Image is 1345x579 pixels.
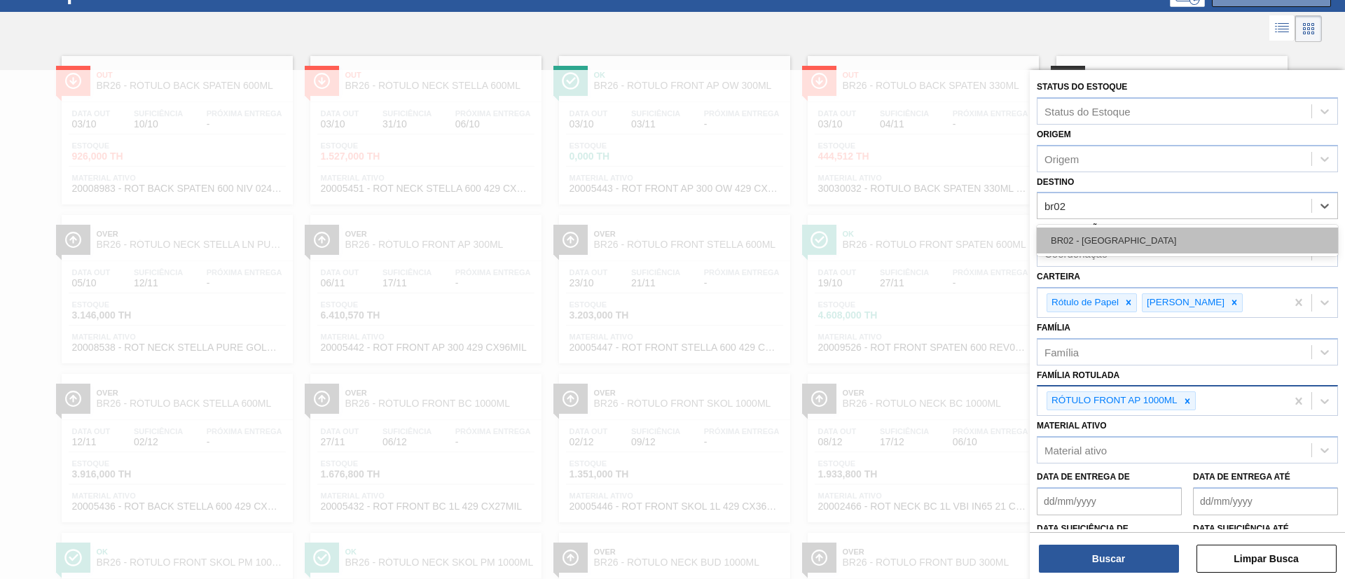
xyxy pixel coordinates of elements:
[1044,153,1079,165] div: Origem
[1037,472,1130,482] label: Data de Entrega de
[1037,272,1080,281] label: Carteira
[1046,46,1295,204] a: ÍconeOverBR26 - RÓTULO FRONT SKOL 300MLData out31/10Suficiência08/11Próxima Entrega-Estoque6.137,...
[1037,421,1107,431] label: Material ativo
[1047,294,1121,312] div: Rótulo de Papel
[1037,323,1070,333] label: Família
[1269,15,1295,42] div: Visão em Lista
[1044,445,1107,456] div: Material ativo
[1037,177,1074,187] label: Destino
[1193,472,1290,482] label: Data de Entrega até
[1193,524,1289,533] label: Data suficiência até
[1295,15,1322,42] div: Visão em Cards
[1047,392,1180,410] div: RÓTULO FRONT AP 1000ML
[1037,228,1338,253] div: BR02 - [GEOGRAPHIC_DATA]
[1037,130,1071,139] label: Origem
[549,46,797,204] a: ÍconeOkBR26 - RÓTULO FRONT AP OW 300MLData out03/10Suficiência03/11Próxima Entrega-Estoque0,000 T...
[1044,346,1079,358] div: Família
[1037,487,1182,515] input: dd/mm/yyyy
[1037,82,1127,92] label: Status do Estoque
[51,46,300,204] a: ÍconeOutBR26 - RÓTULO BACK SPATEN 600MLData out03/10Suficiência10/10Próxima Entrega-Estoque926,00...
[1193,487,1338,515] input: dd/mm/yyyy
[1037,224,1105,234] label: Coordenação
[1037,524,1129,533] label: Data suficiência de
[1143,294,1227,312] div: [PERSON_NAME]
[797,46,1046,204] a: ÍconeOutBR26 - RÓTULO BACK SPATEN 330MLData out03/10Suficiência04/11Próxima Entrega-Estoque444,51...
[1044,105,1131,117] div: Status do Estoque
[300,46,549,204] a: ÍconeOutBR26 - RÓTULO NECK STELLA 600MLData out03/10Suficiência31/10Próxima Entrega06/10Estoque1....
[1037,370,1119,380] label: Família Rotulada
